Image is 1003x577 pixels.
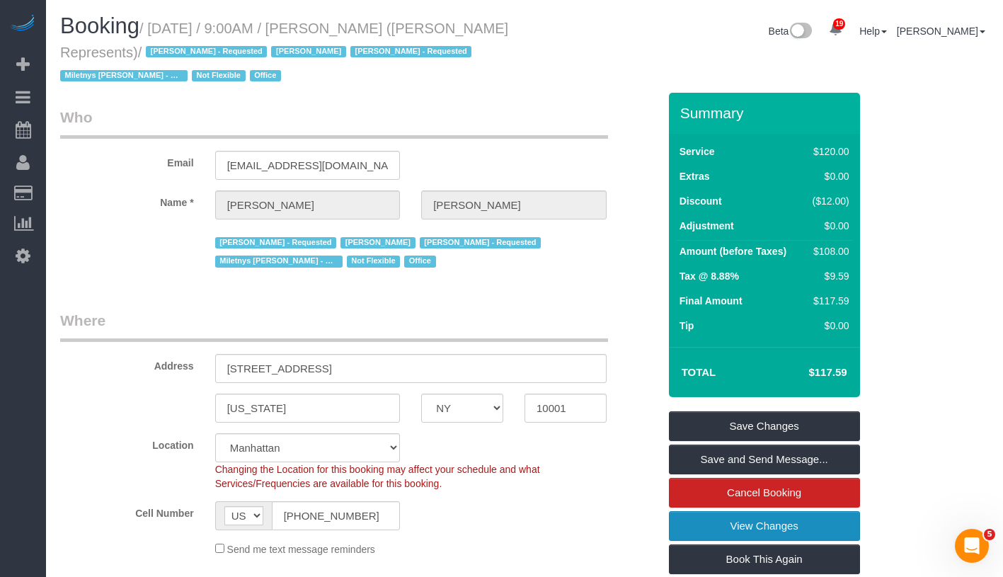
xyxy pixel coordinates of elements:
[680,294,743,308] label: Final Amount
[8,14,37,34] img: Automaid Logo
[807,194,849,208] div: ($12.00)
[807,244,849,258] div: $108.00
[669,411,860,441] a: Save Changes
[215,190,401,219] input: First Name
[227,544,375,555] span: Send me text message reminders
[807,319,849,333] div: $0.00
[984,529,995,540] span: 5
[50,190,205,210] label: Name *
[680,105,853,121] h3: Summary
[807,169,849,183] div: $0.00
[807,269,849,283] div: $9.59
[50,433,205,452] label: Location
[215,237,336,248] span: [PERSON_NAME] - Requested
[669,478,860,508] a: Cancel Booking
[347,256,401,267] span: Not Flexible
[822,14,849,45] a: 19
[215,256,343,267] span: Miletnys [PERSON_NAME] - Requested
[50,354,205,373] label: Address
[766,367,847,379] h4: $117.59
[680,219,734,233] label: Adjustment
[859,25,887,37] a: Help
[680,169,710,183] label: Extras
[60,107,608,139] legend: Who
[421,190,607,219] input: Last Name
[350,46,471,57] span: [PERSON_NAME] - Requested
[60,21,508,84] small: / [DATE] / 9:00AM / [PERSON_NAME] ([PERSON_NAME] Represents)
[669,511,860,541] a: View Changes
[680,269,739,283] label: Tax @ 8.88%
[680,194,722,208] label: Discount
[525,394,607,423] input: Zip Code
[250,70,281,81] span: Office
[60,310,608,342] legend: Where
[789,23,812,41] img: New interface
[680,144,715,159] label: Service
[146,46,267,57] span: [PERSON_NAME] - Requested
[404,256,435,267] span: Office
[215,151,401,180] input: Email
[680,319,694,333] label: Tip
[807,294,849,308] div: $117.59
[807,144,849,159] div: $120.00
[50,151,205,170] label: Email
[192,70,246,81] span: Not Flexible
[215,394,401,423] input: City
[669,544,860,574] a: Book This Again
[833,18,845,30] span: 19
[50,501,205,520] label: Cell Number
[897,25,985,37] a: [PERSON_NAME]
[955,529,989,563] iframe: Intercom live chat
[669,445,860,474] a: Save and Send Message...
[420,237,541,248] span: [PERSON_NAME] - Requested
[769,25,813,37] a: Beta
[60,70,188,81] span: Miletnys [PERSON_NAME] - Requested
[807,219,849,233] div: $0.00
[682,366,716,378] strong: Total
[271,46,345,57] span: [PERSON_NAME]
[680,244,786,258] label: Amount (before Taxes)
[272,501,401,530] input: Cell Number
[340,237,415,248] span: [PERSON_NAME]
[60,45,476,84] span: /
[215,464,540,489] span: Changing the Location for this booking may affect your schedule and what Services/Frequencies are...
[60,13,139,38] span: Booking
